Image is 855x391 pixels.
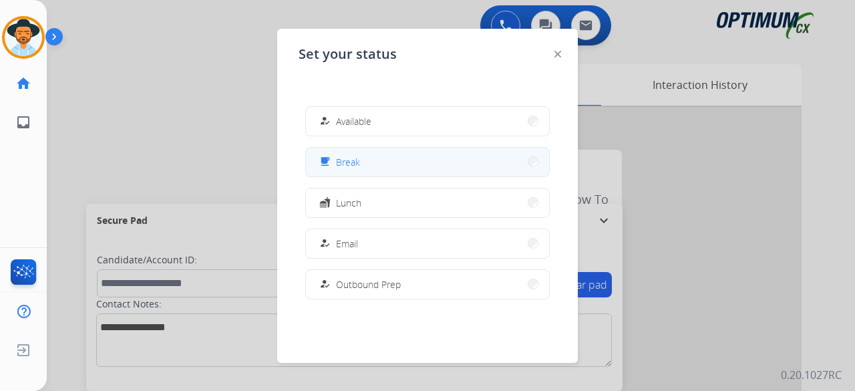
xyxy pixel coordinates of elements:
span: Lunch [336,196,361,210]
span: Break [336,155,360,169]
img: avatar [5,19,42,56]
button: Lunch [306,188,549,217]
mat-icon: home [15,76,31,92]
mat-icon: inbox [15,114,31,130]
span: Outbound Prep [336,277,401,291]
mat-icon: fastfood [319,197,331,209]
p: 0.20.1027RC [781,367,842,383]
button: Email [306,229,549,258]
mat-icon: how_to_reg [319,279,331,290]
span: Available [336,114,371,128]
button: Break [306,148,549,176]
button: Available [306,107,549,136]
mat-icon: how_to_reg [319,238,331,249]
button: Outbound Prep [306,270,549,299]
img: close-button [554,51,561,57]
span: Email [336,237,358,251]
mat-icon: free_breakfast [319,156,331,168]
mat-icon: how_to_reg [319,116,331,127]
span: Set your status [299,45,397,63]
